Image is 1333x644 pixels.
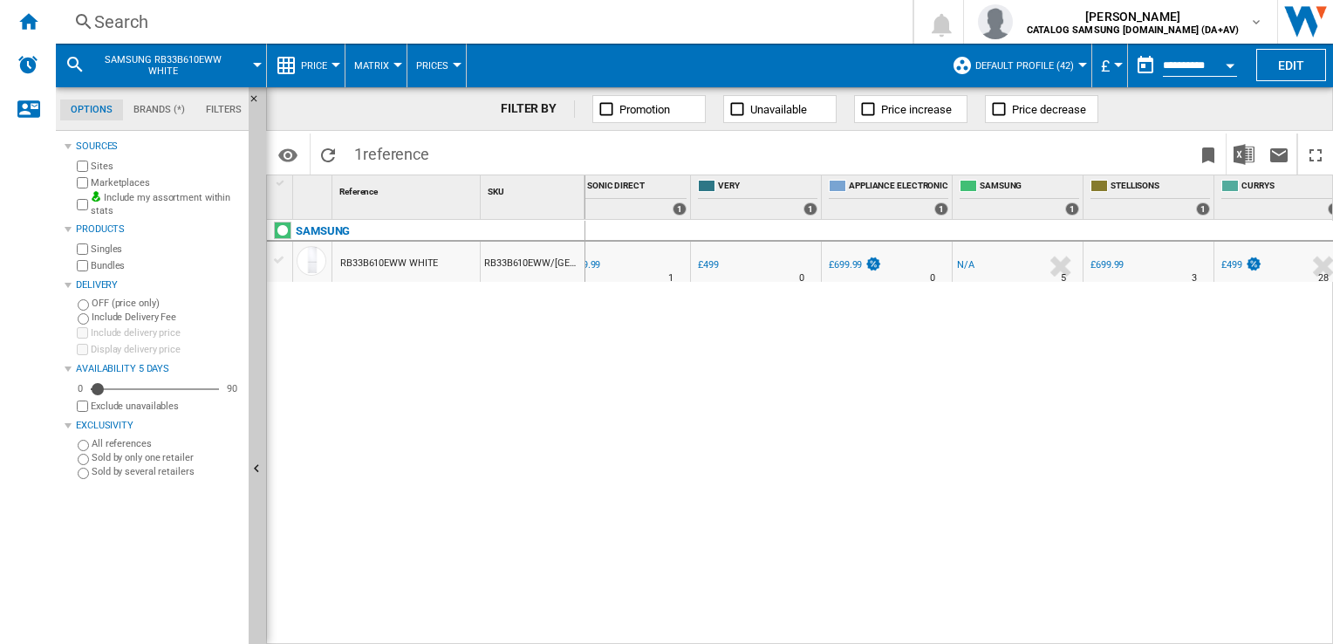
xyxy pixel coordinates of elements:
[1227,134,1261,175] button: Download in Excel
[718,180,817,195] span: VERY
[1027,8,1239,25] span: [PERSON_NAME]
[296,221,350,242] div: Click to filter on that brand
[978,4,1013,39] img: profile.jpg
[91,191,101,202] img: mysite-bg-18x18.png
[1065,202,1079,216] div: 1 offers sold by SAMSUNG
[77,327,88,339] input: Include delivery price
[92,465,242,478] label: Sold by several retailers
[60,99,123,120] md-tab-item: Options
[750,103,807,116] span: Unavailable
[587,180,687,195] span: SONIC DIRECT
[297,175,332,202] div: Sort None
[339,187,378,196] span: Reference
[77,344,88,355] input: Display delivery price
[249,87,270,119] button: Hide
[1090,259,1124,271] div: £699.99
[363,145,429,163] span: reference
[1196,202,1210,216] div: 1 offers sold by STELLISONS
[91,160,242,173] label: Sites
[956,175,1083,219] div: SAMSUNG 1 offers sold by SAMSUNG
[77,260,88,271] input: Bundles
[1088,257,1124,274] div: £699.99
[673,202,687,216] div: 1 offers sold by SONIC DIRECT
[668,270,673,287] div: Delivery Time : 1 day
[91,191,242,218] label: Include my assortment within stats
[488,187,504,196] span: SKU
[65,44,257,87] div: SAMSUNG RB33B610EWW WHITE
[416,44,457,87] button: Prices
[92,437,242,450] label: All references
[1192,270,1197,287] div: Delivery Time : 3 days
[195,99,252,120] md-tab-item: Filters
[1012,103,1086,116] span: Price decrease
[91,380,219,398] md-slider: Availability
[76,140,242,154] div: Sources
[481,242,584,282] div: RB33B610EWW/[GEOGRAPHIC_DATA]
[694,175,821,219] div: VERY 1 offers sold by VERY
[799,270,804,287] div: Delivery Time : 0 day
[484,175,584,202] div: SKU Sort None
[92,44,250,87] button: SAMSUNG RB33B610EWW WHITE
[416,60,448,72] span: Prices
[92,311,242,324] label: Include Delivery Fee
[1298,134,1333,175] button: Maximize
[336,175,480,202] div: Sort None
[723,95,837,123] button: Unavailable
[77,401,88,412] input: Display delivery price
[77,161,88,172] input: Sites
[301,60,327,72] span: Price
[564,175,690,219] div: SONIC DIRECT 1 offers sold by SONIC DIRECT
[340,243,438,284] div: RB33B610EWW WHITE
[91,400,242,413] label: Exclude unavailables
[77,243,88,255] input: Singles
[92,54,233,77] span: SAMSUNG RB33B610EWW WHITE
[1245,257,1262,271] img: promotionV3.png
[336,175,480,202] div: Reference Sort None
[311,134,345,175] button: Reload
[1092,44,1128,87] md-menu: Currency
[975,60,1074,72] span: Default profile (42)
[930,270,935,287] div: Delivery Time : 0 day
[345,134,438,170] span: 1
[77,194,88,216] input: Include my assortment within stats
[17,54,38,75] img: alerts-logo.svg
[826,257,882,274] div: £699.99
[222,382,242,395] div: 90
[854,95,967,123] button: Price increase
[1221,259,1242,271] div: £499
[1128,48,1163,83] button: md-calendar
[985,95,1098,123] button: Price decrease
[1214,47,1246,79] button: Open calendar
[76,278,242,292] div: Delivery
[91,243,242,256] label: Singles
[698,259,719,271] div: £499
[276,44,336,87] div: Price
[73,382,87,395] div: 0
[78,454,89,465] input: Sold by only one retailer
[1256,49,1326,81] button: Edit
[91,326,242,339] label: Include delivery price
[865,257,882,271] img: promotionV3.png
[881,103,952,116] span: Price increase
[975,44,1083,87] button: Default profile (42)
[76,223,242,236] div: Products
[849,180,948,195] span: APPLIANCE ELECTRONICS
[980,180,1079,195] span: SAMSUNG
[619,103,670,116] span: Promotion
[78,313,89,325] input: Include Delivery Fee
[94,10,867,34] div: Search
[354,44,398,87] button: Matrix
[91,343,242,356] label: Display delivery price
[92,297,242,310] label: OFF (price only)
[803,202,817,216] div: 1 offers sold by VERY
[1087,175,1213,219] div: STELLISONS 1 offers sold by STELLISONS
[829,259,862,271] div: £699.99
[1101,44,1118,87] div: £
[354,60,389,72] span: Matrix
[1219,257,1262,274] div: £499
[1191,134,1226,175] button: Bookmark this report
[270,139,305,170] button: Options
[1101,57,1110,75] span: £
